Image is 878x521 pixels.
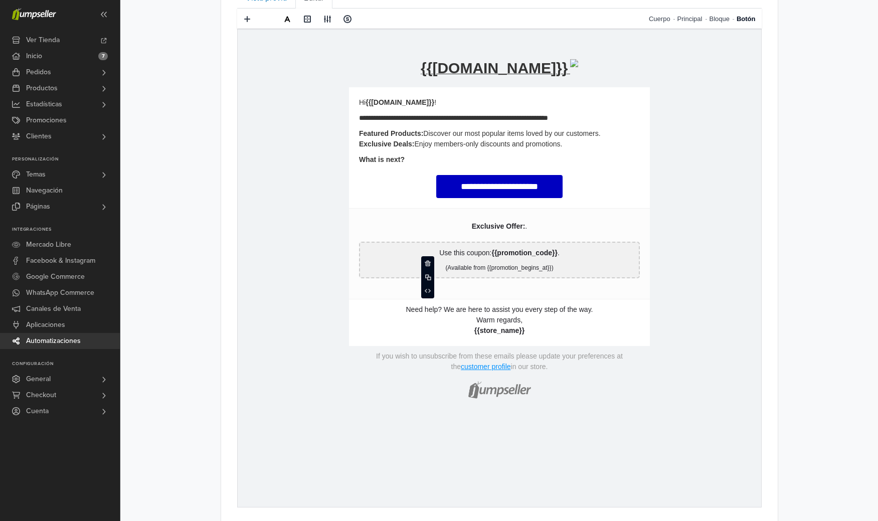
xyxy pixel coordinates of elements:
span: Canales de Venta [26,301,81,317]
span: Aplicaciones [26,317,65,333]
p: . [121,192,402,203]
span: Clientes [26,128,52,144]
strong: {{[DOMAIN_NAME]}} [128,69,197,77]
span: Automatizaciones [26,333,81,349]
span: Cuenta [26,403,49,419]
strong: Featured Products: [121,100,186,108]
span: Ver Tienda [26,32,60,48]
span: Navegación [26,183,63,199]
a: customer profile [223,333,273,341]
a: Cuerpo [649,9,677,29]
img: %7B%7B%20store.logo%20%7D%7D [332,30,340,38]
span: Facebook & Instagram [26,253,95,269]
p: (Available from {{promotion_begins_at}}) [127,234,396,243]
span: Páginas [26,199,50,215]
strong: What is next? [121,126,167,134]
a: {{[DOMAIN_NAME]}} [183,37,340,46]
a: Principal [677,9,710,29]
strong: {{promotion_code}} [254,220,319,228]
span: General [26,371,51,387]
p: Configuración [12,361,120,367]
span: Temas [26,166,46,183]
p: Warm regards, [121,286,402,296]
span: Inicio [26,48,42,64]
p: Use this coupon: . [127,219,396,229]
a: Bloque [709,9,736,29]
p: Hi ! [121,68,402,79]
p: in our store. [273,333,310,341]
re-text: {{[DOMAIN_NAME]}} [183,31,330,47]
span: Google Commerce [26,269,85,285]
img: jumpseller-logo-footer-grey.png [227,343,297,376]
p: Personalización [12,156,120,162]
span: Mercado Libre [26,237,71,253]
strong: {{store_name}} [237,297,287,305]
span: Checkout [26,387,56,403]
p: If you wish to unsubscribe from these emails please update your preferences at the [138,323,385,341]
p: Discover our most popular items loved by our customers. Enjoy members-only discounts and promotions. [121,99,402,120]
a: Botón [737,9,756,29]
span: 7 [98,52,108,60]
span: Pedidos [26,64,51,80]
span: WhatsApp Commerce [26,285,94,301]
span: Productos [26,80,58,96]
p: Integraciones [12,227,120,233]
strong: Exclusive Offer: [234,193,288,201]
span: Promociones [26,112,67,128]
p: Need help? We are here to assist you every step of the way. [121,275,402,286]
span: Estadísticas [26,96,62,112]
strong: Exclusive Deals: [121,111,177,119]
